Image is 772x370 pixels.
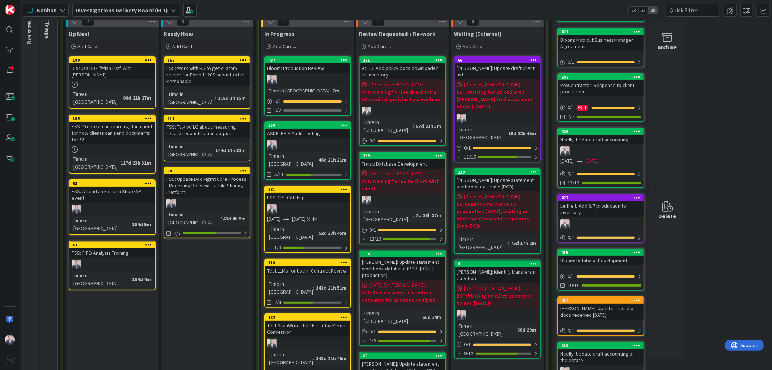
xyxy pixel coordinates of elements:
span: 0 / 1 [568,234,574,241]
span: 8/9 [369,337,376,345]
div: 437Bloom: Production Review [265,57,350,73]
a: 239[PERSON_NAME]: Update statement workbook database (PGB)[DATE] By [PERSON_NAME]...EX: Sent FSS ... [454,168,541,254]
div: 221 [360,57,445,63]
div: 117d 23h 31m [119,159,153,167]
div: JC [265,204,350,214]
div: [PERSON_NAME]: Update draft client list [455,63,540,79]
div: FSS: Update Doc Mgmt Core Process - Receiving Docs via Ext File Sharing Platform [164,174,250,197]
span: In Progress [264,30,295,37]
span: [DATE] By [PERSON_NAME]... [369,81,429,88]
div: 421 [561,29,644,34]
div: [PERSON_NAME]: Identify transfers in question [455,267,540,283]
div: 0/1 [360,327,445,336]
div: 0/1 [265,97,350,106]
div: JC [265,140,350,150]
div: 78FSS: Update Doc Mgmt Core Process - Receiving Docs via Ext File Sharing Platform [164,168,250,197]
div: JC [558,146,644,156]
a: 180Discuss KBZ "Wish List" with [PERSON_NAME]Time in [GEOGRAPHIC_DATA]:86d 21h 27m [69,56,156,109]
div: Delete [659,212,676,220]
div: 154d 4m [130,275,153,283]
a: 78FSS: Update Doc Mgmt Core Process - Receiving Docs via Ext File Sharing PlatformJCTime in [GEOG... [164,167,250,238]
div: 414[PERSON_NAME]: Update record of docs received [DATE] [558,297,644,320]
div: 0/1 [558,233,644,242]
div: 238 [561,343,644,348]
img: JC [560,146,570,156]
div: [PERSON_NAME]: Update statement workbook database (PGB, [DATE] production) [360,257,445,280]
a: 414[PERSON_NAME]: Update record of docs received [DATE]0/1 [557,296,644,336]
div: 437 [265,57,350,63]
div: 239[PERSON_NAME]: Update statement workbook database (PGB) [455,169,540,191]
div: Bloom: Map out BusinessManager Agreement [558,35,644,51]
a: 415Bloom: Database Development0/110/10 [557,249,644,291]
span: 11/15 [464,153,476,161]
div: JC [265,75,350,84]
div: 180Discuss KBZ "Wish List" with [PERSON_NAME] [69,57,155,79]
span: 4 [372,17,384,26]
div: 143d 21h 51m [314,284,348,292]
div: 0/11 [558,103,644,112]
span: 0 / 1 [568,58,574,66]
span: 0 / 1 [568,273,574,280]
span: : [313,284,314,292]
span: [DATE] By [PERSON_NAME]... [464,193,523,200]
div: 1 [577,105,588,111]
a: 63FSS: FIFO Analysis TrainingJCTime in [GEOGRAPHIC_DATA]:154d 4m [69,241,156,290]
div: Discuss KBZ "Wish List" with [PERSON_NAME] [69,63,155,79]
div: 66 [458,58,540,63]
a: 162FSS: Work with KS to get custom reader for Form 1120S submitted to Personable.Time in [GEOGRAP... [164,56,250,109]
div: Time in [GEOGRAPHIC_DATA] [457,125,505,141]
div: FSS: Create an onboarding document for how clients can send documents to FSS. [69,122,155,144]
a: 331FSS: CPE CatchupJC[DATE][DATE]4MTime in [GEOGRAPHIC_DATA]:52d 23h 45m1/3 [264,186,351,253]
span: : [313,354,314,362]
div: Leifheit: Add 8/7 production to inventory [558,201,644,217]
div: 331 [265,186,350,193]
div: JC [360,107,445,116]
div: 0/1 [558,272,644,281]
a: 61[PERSON_NAME]: Identify transfers in question[DATE] By [PERSON_NAME]...EXT: Waiting on client r... [454,260,541,359]
div: 247 [558,74,644,80]
span: 0 / 1 [568,327,574,334]
div: 78 [164,168,250,174]
div: 61[PERSON_NAME]: Identify transfers in question [455,261,540,283]
div: Bloom: Database Development [558,256,644,265]
div: 143d 4h 5m [219,215,248,223]
img: JC [267,339,277,348]
div: FSS: Attend an Eastern Shore YP event [69,187,155,203]
a: 66[PERSON_NAME]: Update draft client list[DATE] By [PERSON_NAME]...EXT: Waiting for BD call with ... [454,56,541,162]
div: 415 [558,249,644,256]
span: [DATE] [267,215,280,223]
div: Time in [GEOGRAPHIC_DATA] [267,280,313,296]
span: : [508,239,509,247]
span: : [118,159,119,167]
span: : [514,326,515,334]
div: 426Neelly: Update draft accounting [558,128,644,144]
b: EX: Sent FSS response to production [DATE], waiting on statement request responses from PGB [457,200,538,229]
img: avatar [5,355,15,365]
a: 111FSS: Talk w/ LG about measuring record reconstruction outputsTime in [GEOGRAPHIC_DATA]:144d 17... [164,115,250,161]
div: 69 [360,353,445,359]
div: 62FSS: Attend an Eastern Shore YP event [69,180,155,203]
div: 331 [268,187,350,192]
div: Truist: Database Development [360,159,445,169]
div: 63 [73,242,155,248]
div: JC [164,199,250,208]
div: Time in [GEOGRAPHIC_DATA] [457,235,508,251]
span: 2/4 [274,299,281,306]
div: Time in [GEOGRAPHIC_DATA] [362,309,419,325]
div: 110 [268,260,350,265]
div: 0/1 [455,340,540,349]
img: JC [72,260,81,269]
div: 247ProContractor: Response to client production [558,74,644,96]
div: 421 [558,29,644,35]
span: 0 / 1 [274,97,281,105]
div: JC [455,310,540,320]
img: JC [560,219,570,229]
div: 437 [268,58,350,63]
div: 168[PERSON_NAME]: Update statement workbook database (PGB, [DATE] production) [360,251,445,280]
span: 4 [82,17,94,26]
div: 66d 29m [515,326,538,334]
div: 415 [561,250,644,255]
div: 238Neelly: Update draft accounting of the estate [558,342,644,365]
span: 0 / 1 [464,341,471,348]
a: 221ASDB: Add policy docs downloaded to inventory[DATE] By [PERSON_NAME]...INT: Waiting for feedba... [359,56,446,146]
